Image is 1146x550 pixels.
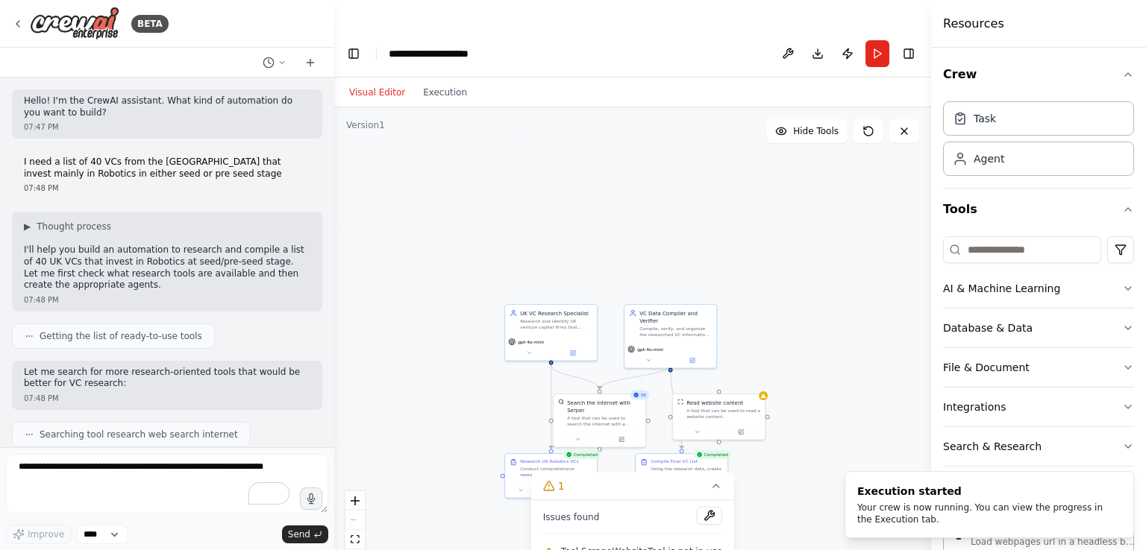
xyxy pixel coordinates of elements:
[552,349,595,358] button: Open in side panel
[943,95,1134,188] div: Crew
[943,269,1134,308] button: AI & Machine Learning
[639,309,712,324] div: VC Data Compiler and Verifier
[340,83,414,101] button: Visual Editor
[520,466,592,478] div: Conduct comprehensive research to identify UK venture capital firms that invest in Robotics start...
[671,356,714,365] button: Open in side panel
[857,502,1115,525] div: Your crew is now running. You can view the progress in the Execution tab.
[414,83,476,101] button: Execution
[766,119,848,143] button: Hide Tools
[898,43,919,64] button: Hide right sidebar
[531,472,734,500] button: 1
[677,399,683,405] img: ScrapeWebsiteTool
[857,484,1115,499] div: Execution started
[24,244,310,291] p: I'll help you build an automation to research and compile a list of 40 UK VCs that invest in Robo...
[943,388,1134,426] button: Integrations
[563,450,601,459] div: Completed
[345,530,365,549] button: fit view
[40,429,238,440] span: Searching tool research web search internet
[567,399,641,414] div: Search the internet with Serper
[24,157,310,180] p: I need a list of 40 VCs from the [GEOGRAPHIC_DATA] that invest mainly in Robotics in either seed ...
[6,454,328,513] textarea: To enrich screen reader interactions, please activate Accessibility in Grammarly extension settings
[943,348,1134,387] button: File & Document
[28,528,64,540] span: Improve
[601,435,643,444] button: Open in side panel
[37,221,111,233] span: Thought process
[686,399,743,406] div: Read website content
[346,119,385,131] div: Version 1
[558,478,565,493] span: 1
[24,367,310,390] p: Let me search for more research-oriented tools that would be better for VC research:
[637,347,663,353] span: gpt-4o-mini
[651,466,723,478] div: Using the research data, create a final curated list of exactly 40 UK VCs that invest in Robotics...
[693,450,731,459] div: Completed
[40,330,202,342] span: Getting the list of ready-to-use tools
[288,528,310,540] span: Send
[943,309,1134,347] button: Database & Data
[24,95,310,118] p: Hello! I'm the CrewAI assistant. What kind of automation do you want to build?
[257,54,292,72] button: Switch to previous chat
[548,364,604,389] g: Edge from c911876b-0749-4ebb-903f-ee28384dc6e1 to 9663edc7-71d5-4e23-a2c4-e0615eefed1f
[672,393,765,440] div: ScrapeWebsiteToolRead website contentA tool that can be used to read a website content.
[974,151,1004,166] div: Agent
[520,458,578,464] div: Research UK Robotics VCs
[24,294,310,306] div: 07:48 PM
[345,491,365,511] button: zoom in
[639,326,712,338] div: Compile, verify, and organize the researched VC information into a comprehensive list of 40 UK VC...
[640,392,646,398] span: 36
[24,183,310,194] div: 07:48 PM
[943,189,1134,230] button: Tools
[943,15,1004,33] h4: Resources
[343,43,364,64] button: Hide left sidebar
[30,7,119,40] img: Logo
[596,364,674,389] g: Edge from 7281348e-8f24-4837-8f73-198d9e2f3983 to 9663edc7-71d5-4e23-a2c4-e0615eefed1f
[974,111,996,126] div: Task
[300,487,322,510] button: Click to speak your automation idea
[635,453,728,499] div: CompletedCompile Final VC ListUsing the research data, create a final curated list of exactly 40 ...
[282,525,328,543] button: Send
[793,125,839,137] span: Hide Tools
[567,415,641,427] div: A tool that can be used to search the internet with a search_query. Supports different search typ...
[6,525,71,544] button: Improve
[520,309,592,317] div: UK VC Research Specialist
[520,318,592,330] div: Research and identify UK venture capital firms that specifically invest in Robotics startups at s...
[131,15,169,33] div: BETA
[553,393,646,448] div: 36SerperDevToolSearch the internet with SerperA tool that can be used to search the internet with...
[624,304,717,369] div: VC Data Compiler and VerifierCompile, verify, and organize the researched VC information into a c...
[548,364,555,449] g: Edge from c911876b-0749-4ebb-903f-ee28384dc6e1 to bc3a6f36-c376-486f-a6ad-f426634334f0
[389,46,469,61] nav: breadcrumb
[651,458,698,464] div: Compile Final VC List
[24,121,310,133] div: 07:47 PM
[518,339,544,345] span: gpt-4o-mini
[504,304,598,361] div: UK VC Research SpecialistResearch and identify UK venture capital firms that specifically invest ...
[24,221,31,233] span: ▶
[24,221,111,233] button: ▶Thought process
[24,393,310,404] div: 07:48 PM
[504,453,598,499] div: CompletedResearch UK Robotics VCsConduct comprehensive research to identify UK venture capital fi...
[543,511,600,523] span: Issues found
[943,54,1134,95] button: Crew
[558,399,564,405] img: SerperDevTool
[720,428,763,437] button: Open in side panel
[686,408,760,420] div: A tool that can be used to read a website content.
[298,54,322,72] button: Start a new chat
[943,427,1134,466] button: Search & Research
